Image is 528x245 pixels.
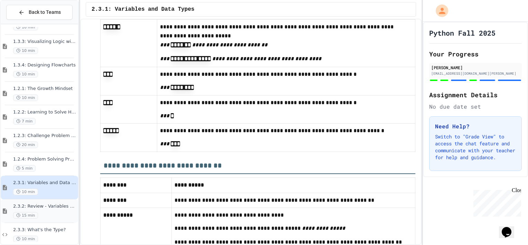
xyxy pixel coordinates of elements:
[13,94,38,101] span: 10 min
[13,180,77,186] span: 2.3.1: Variables and Data Types
[13,109,77,115] span: 1.2.2: Learning to Solve Hard Problems
[13,236,38,242] span: 10 min
[435,133,516,161] p: Switch to "Grade View" to access the chat feature and communicate with your teacher for help and ...
[428,3,450,19] div: My Account
[13,71,38,78] span: 10 min
[13,47,38,54] span: 10 min
[429,102,522,111] div: No due date set
[13,165,36,172] span: 5 min
[429,49,522,59] h2: Your Progress
[13,118,36,125] span: 7 min
[13,189,38,195] span: 10 min
[435,122,516,130] h3: Need Help?
[6,5,73,20] button: Back to Teams
[92,5,195,13] span: 2.3.1: Variables and Data Types
[431,64,520,71] div: [PERSON_NAME]
[471,187,521,217] iframe: chat widget
[13,24,38,30] span: 10 min
[431,71,520,76] div: [EMAIL_ADDRESS][DOMAIN_NAME][PERSON_NAME]
[429,90,522,100] h2: Assignment Details
[13,156,77,162] span: 1.2.4: Problem Solving Practice
[3,3,48,44] div: Chat with us now!Close
[13,39,77,45] span: 1.3.3: Visualizing Logic with Flowcharts
[13,142,38,148] span: 20 min
[499,217,521,238] iframe: chat widget
[13,212,38,219] span: 15 min
[13,133,77,139] span: 1.2.3: Challenge Problem - The Bridge
[429,28,496,38] h1: Python Fall 2025
[13,86,77,92] span: 1.2.1: The Growth Mindset
[13,203,77,209] span: 2.3.2: Review - Variables and Data Types
[13,62,77,68] span: 1.3.4: Designing Flowcharts
[13,227,77,233] span: 2.3.3: What's the Type?
[29,9,61,16] span: Back to Teams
